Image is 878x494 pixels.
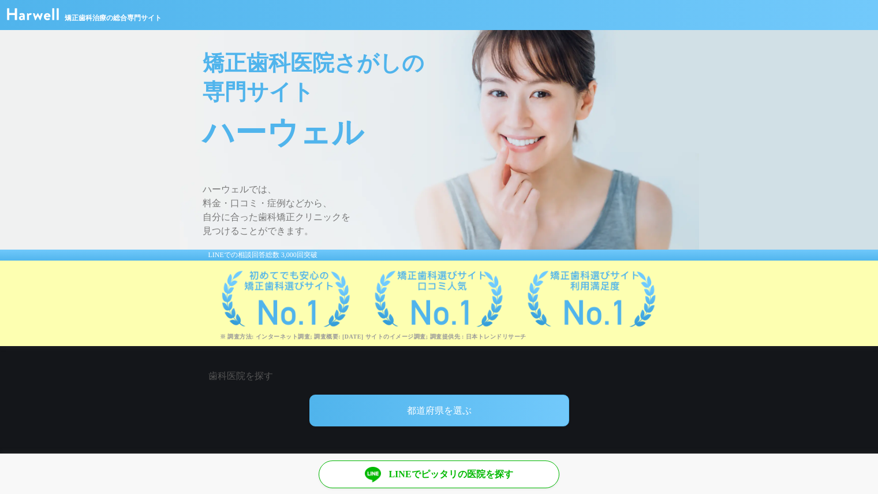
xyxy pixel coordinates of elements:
[203,224,699,238] span: 見つけることができます。
[203,183,699,196] span: ハーウェルでは、
[65,13,162,23] span: 矯正歯科治療の総合専門サイト
[7,12,59,22] a: ハーウェル
[208,369,670,383] h2: 歯科医院を探す
[309,395,569,426] div: 都道府県を選ぶ
[7,8,59,20] img: ハーウェル
[319,460,559,488] a: LINEでピッタリの医院を探す
[203,196,699,210] span: 料金・口コミ・症例などから、
[203,106,699,159] span: ハーウェル
[220,333,699,340] p: ※ 調査方法: インターネット調査; 調査概要: [DATE] サイトのイメージ調査; 調査提供先 : 日本トレンドリサーチ
[203,210,699,224] span: 自分に合った歯科矯正クリニックを
[203,77,699,106] span: 専門サイト
[180,250,699,261] div: LINEでの相談回答総数 3,000回突破
[203,49,699,77] span: 矯正歯科医院さがしの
